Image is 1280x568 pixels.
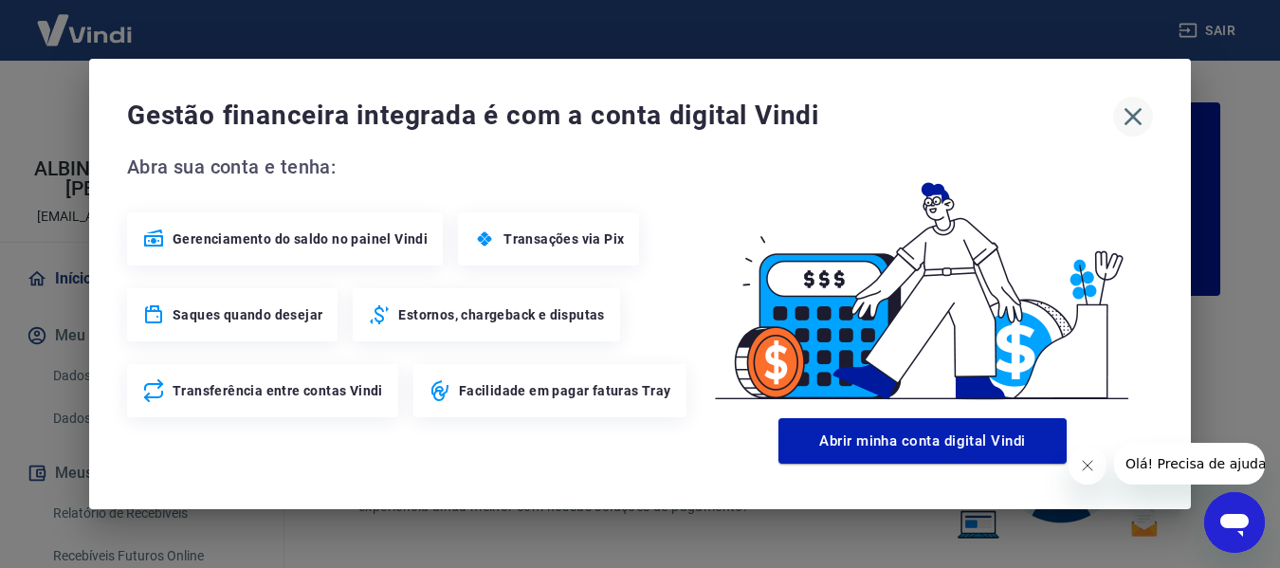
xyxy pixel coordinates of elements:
span: Gestão financeira integrada é com a conta digital Vindi [127,97,1113,135]
iframe: Botão para abrir a janela de mensagens [1204,492,1265,553]
span: Abra sua conta e tenha: [127,152,692,182]
span: Transações via Pix [503,229,624,248]
button: Abrir minha conta digital Vindi [778,418,1067,464]
span: Gerenciamento do saldo no painel Vindi [173,229,428,248]
span: Olá! Precisa de ajuda? [11,13,159,28]
span: Facilidade em pagar faturas Tray [459,381,671,400]
span: Transferência entre contas Vindi [173,381,383,400]
span: Saques quando desejar [173,305,322,324]
iframe: Fechar mensagem [1069,447,1106,485]
span: Estornos, chargeback e disputas [398,305,604,324]
iframe: Mensagem da empresa [1114,443,1265,485]
img: Good Billing [692,152,1153,411]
